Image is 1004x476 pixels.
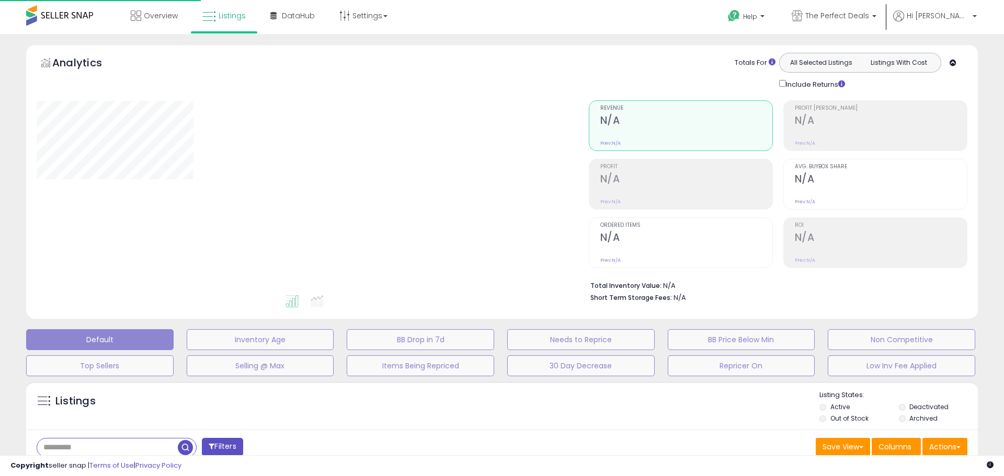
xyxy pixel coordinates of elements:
button: Listings With Cost [860,56,938,69]
h2: N/A [795,231,967,246]
b: Total Inventory Value: [590,281,661,290]
button: Items Being Repriced [347,355,494,376]
span: The Perfect Deals [805,10,869,21]
h2: N/A [600,114,772,129]
button: Selling @ Max [187,355,334,376]
a: Hi [PERSON_NAME] [893,10,977,34]
div: Include Returns [771,78,858,90]
span: Profit [PERSON_NAME] [795,106,967,111]
button: All Selected Listings [782,56,860,69]
span: Hi [PERSON_NAME] [907,10,969,21]
button: 30 Day Decrease [507,355,655,376]
span: Revenue [600,106,772,111]
button: Non Competitive [828,329,975,350]
button: BB Drop in 7d [347,329,494,350]
span: Profit [600,164,772,170]
b: Short Term Storage Fees: [590,293,672,302]
li: N/A [590,278,960,291]
small: Prev: N/A [600,140,621,146]
button: Repricer On [668,355,815,376]
button: BB Price Below Min [668,329,815,350]
a: Help [720,2,775,34]
small: Prev: N/A [600,199,621,205]
button: Default [26,329,174,350]
span: Ordered Items [600,223,772,228]
small: Prev: N/A [600,257,621,263]
h5: Analytics [52,55,122,73]
span: DataHub [282,10,315,21]
strong: Copyright [10,460,49,470]
span: Avg. Buybox Share [795,164,967,170]
h2: N/A [795,173,967,187]
h2: N/A [600,173,772,187]
h2: N/A [795,114,967,129]
h2: N/A [600,231,772,246]
span: Overview [144,10,178,21]
span: Listings [219,10,246,21]
button: Top Sellers [26,355,174,376]
i: Get Help [727,9,740,22]
small: Prev: N/A [795,140,815,146]
small: Prev: N/A [795,257,815,263]
div: Totals For [735,58,775,68]
button: Needs to Reprice [507,329,655,350]
span: ROI [795,223,967,228]
button: Low Inv Fee Applied [828,355,975,376]
div: seller snap | | [10,461,181,471]
small: Prev: N/A [795,199,815,205]
button: Inventory Age [187,329,334,350]
span: N/A [674,293,686,303]
span: Help [743,12,757,21]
